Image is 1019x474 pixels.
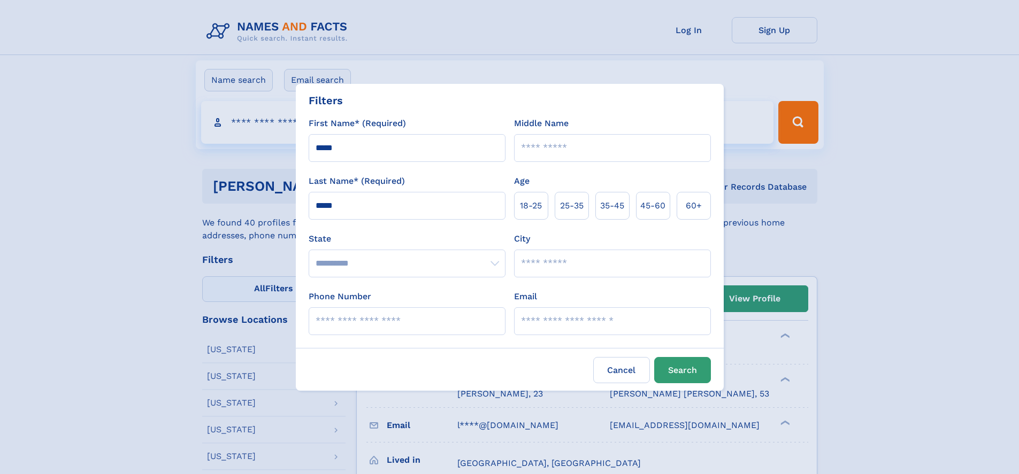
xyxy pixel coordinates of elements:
[309,92,343,108] div: Filters
[514,175,530,188] label: Age
[593,357,650,383] label: Cancel
[686,199,702,212] span: 60+
[514,117,569,130] label: Middle Name
[514,290,537,303] label: Email
[309,175,405,188] label: Last Name* (Required)
[514,232,530,245] label: City
[600,199,624,212] span: 35‑45
[309,232,505,245] label: State
[640,199,665,212] span: 45‑60
[309,117,406,130] label: First Name* (Required)
[654,357,711,383] button: Search
[560,199,584,212] span: 25‑35
[309,290,371,303] label: Phone Number
[520,199,542,212] span: 18‑25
